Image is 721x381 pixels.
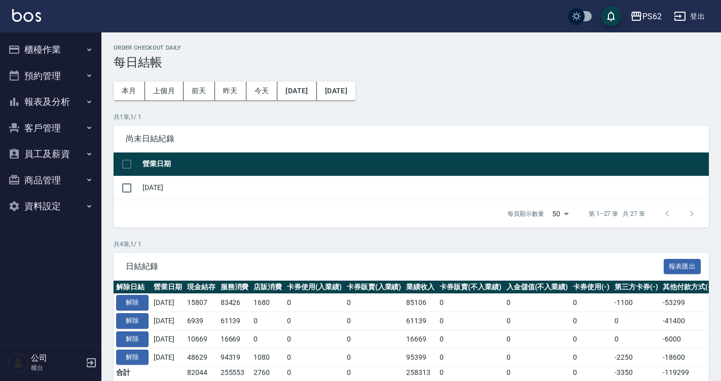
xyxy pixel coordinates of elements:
td: 0 [344,348,404,366]
td: 0 [570,348,612,366]
td: 0 [284,348,344,366]
td: 10669 [185,330,218,348]
td: -41400 [660,312,716,330]
td: 95399 [404,348,437,366]
th: 現金結存 [185,281,218,294]
button: 員工及薪資 [4,141,97,167]
button: save [601,6,621,26]
th: 解除日結 [114,281,151,294]
td: 83426 [218,294,251,312]
h3: 每日結帳 [114,55,709,69]
td: 0 [284,312,344,330]
p: 第 1–27 筆 共 27 筆 [589,209,645,218]
td: [DATE] [151,294,185,312]
td: 0 [437,312,504,330]
td: 255553 [218,366,251,379]
td: 82044 [185,366,218,379]
td: [DATE] [140,176,709,200]
td: 0 [437,366,504,379]
button: 報表及分析 [4,89,97,115]
td: 0 [437,348,504,366]
th: 業績收入 [404,281,437,294]
td: 合計 [114,366,151,379]
span: 尚未日結紀錄 [126,134,697,144]
td: 0 [344,366,404,379]
p: 共 4 筆, 1 / 1 [114,240,709,249]
td: 0 [612,330,661,348]
td: 0 [284,294,344,312]
td: 0 [570,312,612,330]
td: 0 [284,366,344,379]
th: 卡券使用(-) [570,281,612,294]
h2: Order checkout daily [114,45,709,51]
button: 客戶管理 [4,115,97,141]
td: 0 [437,294,504,312]
th: 服務消費 [218,281,251,294]
button: 櫃檯作業 [4,36,97,63]
td: 61139 [404,312,437,330]
td: 0 [251,330,284,348]
td: 48629 [185,348,218,366]
button: 資料設定 [4,193,97,219]
button: [DATE] [277,82,316,100]
th: 營業日期 [140,153,709,176]
th: 第三方卡券(-) [612,281,661,294]
p: 共 1 筆, 1 / 1 [114,112,709,122]
td: 0 [284,330,344,348]
img: Person [8,353,28,373]
td: -119299 [660,366,716,379]
button: 昨天 [215,82,246,100]
button: 解除 [116,350,149,365]
button: 前天 [184,82,215,100]
a: 報表匯出 [664,261,701,271]
td: -18600 [660,348,716,366]
span: 日結紀錄 [126,261,664,272]
td: 16669 [218,330,251,348]
button: [DATE] [317,82,355,100]
td: -1100 [612,294,661,312]
th: 店販消費 [251,281,284,294]
th: 卡券販賣(入業績) [344,281,404,294]
td: 0 [344,294,404,312]
td: 16669 [404,330,437,348]
td: 0 [251,312,284,330]
td: -6000 [660,330,716,348]
td: 0 [612,312,661,330]
td: 1080 [251,348,284,366]
td: 0 [570,330,612,348]
td: 0 [504,348,571,366]
button: 商品管理 [4,167,97,194]
td: 61139 [218,312,251,330]
td: 0 [504,312,571,330]
button: 報表匯出 [664,259,701,275]
p: 每頁顯示數量 [508,209,544,218]
button: 預約管理 [4,63,97,89]
td: -2250 [612,348,661,366]
th: 入金儲值(不入業績) [504,281,571,294]
td: 94319 [218,348,251,366]
button: 解除 [116,331,149,347]
button: 上個月 [145,82,184,100]
td: 0 [344,312,404,330]
td: 0 [504,330,571,348]
div: PS62 [642,10,662,23]
th: 卡券使用(入業績) [284,281,344,294]
td: 0 [570,366,612,379]
td: -3350 [612,366,661,379]
td: 258313 [404,366,437,379]
td: 1680 [251,294,284,312]
td: 0 [504,294,571,312]
button: 解除 [116,295,149,311]
h5: 公司 [31,353,83,363]
button: 登出 [670,7,709,26]
td: -53299 [660,294,716,312]
td: 85106 [404,294,437,312]
button: 解除 [116,313,149,329]
th: 營業日期 [151,281,185,294]
button: 今天 [246,82,278,100]
div: 50 [548,200,572,227]
img: Logo [12,9,41,22]
th: 其他付款方式(-) [660,281,716,294]
td: 0 [504,366,571,379]
td: 0 [437,330,504,348]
